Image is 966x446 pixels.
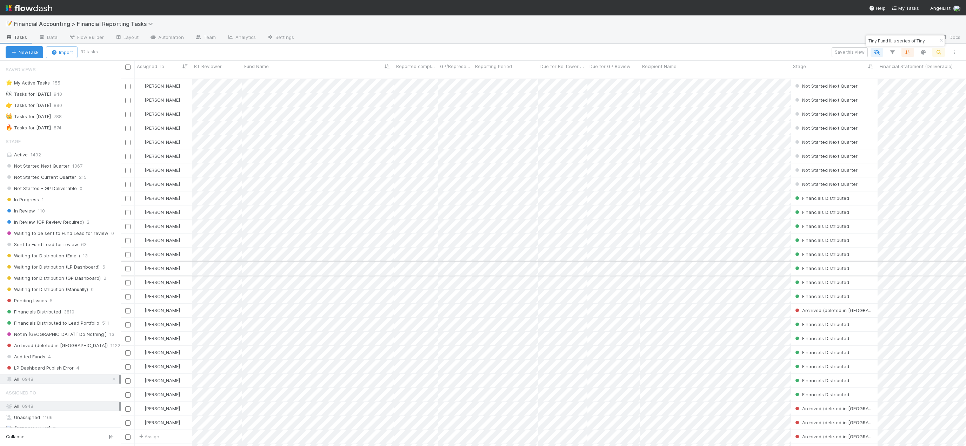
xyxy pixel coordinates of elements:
[6,251,80,260] span: Waiting for Distribution (Email)
[793,63,806,70] span: Stage
[138,167,144,173] img: avatar_705f3a58-2659-4f93-91ad-7a5be837418b.png
[6,79,50,87] div: My Active Tasks
[6,124,13,130] span: 🔥
[145,265,180,271] span: [PERSON_NAME]
[6,263,100,271] span: Waiting for Distribution (LP Dashboard)
[91,285,94,294] span: 0
[50,296,53,305] span: 5
[802,322,849,327] span: Financials Distributed
[6,113,13,119] span: 👑
[540,63,586,70] span: Due for Belltower Review
[802,336,849,341] span: Financials Distributed
[125,420,131,426] input: Toggle Row Selected
[802,83,858,89] span: Not Started Next Quarter
[6,173,76,182] span: Not Started Current Quarter
[6,34,27,41] span: Tasks
[125,84,131,89] input: Toggle Row Selected
[6,62,36,76] span: Saved Views
[14,20,156,27] span: Financial Accounting > Financial Reporting Tasks
[72,162,82,170] span: 1067
[6,386,36,400] span: Assigned To
[802,251,849,257] span: Financials Distributed
[125,336,131,342] input: Toggle Row Selected
[6,229,108,238] span: Waiting to be sent to Fund Lead for review
[54,101,69,110] span: 890
[145,125,180,131] span: [PERSON_NAME]
[6,240,78,249] span: Sent to Fund Lead for review
[145,279,180,285] span: [PERSON_NAME]
[125,252,131,257] input: Toggle Row Selected
[589,63,631,70] span: Due for GP Review
[145,308,180,313] span: [PERSON_NAME]
[880,63,953,70] span: Financial Statement (Deliverable)
[53,424,55,433] span: 7
[145,364,180,369] span: [PERSON_NAME]
[6,308,61,316] span: Financials Distributed
[138,336,144,341] img: avatar_030f5503-c087-43c2-95d1-dd8963b2926c.png
[145,251,180,257] span: [PERSON_NAME]
[802,195,849,201] span: Financials Distributed
[125,392,131,398] input: Toggle Row Selected
[6,80,13,86] span: ⭐
[138,251,144,257] img: avatar_705f3a58-2659-4f93-91ad-7a5be837418b.png
[138,153,144,159] img: avatar_705f3a58-2659-4f93-91ad-7a5be837418b.png
[64,308,74,316] span: 3810
[261,32,300,43] a: Settings
[145,420,180,425] span: [PERSON_NAME]
[33,32,63,43] a: Data
[6,102,13,108] span: 👉
[138,209,144,215] img: avatar_705f3a58-2659-4f93-91ad-7a5be837418b.png
[102,263,105,271] span: 6
[138,433,159,440] span: Assign
[138,392,144,397] img: avatar_030f5503-c087-43c2-95d1-dd8963b2926c.png
[138,322,144,327] img: avatar_030f5503-c087-43c2-95d1-dd8963b2926c.png
[221,32,261,43] a: Analytics
[125,364,131,370] input: Toggle Row Selected
[125,308,131,313] input: Toggle Row Selected
[6,101,51,110] div: Tasks for [DATE]
[145,153,180,159] span: [PERSON_NAME]
[6,352,45,361] span: Audited Funds
[802,293,849,299] span: Financials Distributed
[145,167,180,173] span: [PERSON_NAME]
[6,274,101,283] span: Waiting for Distribution (GP Dashboard)
[22,375,33,384] span: 6948
[642,63,677,70] span: Recipient Name
[6,21,13,27] span: 📝
[802,167,858,173] span: Not Started Next Quarter
[125,126,131,131] input: Toggle Row Selected
[6,413,119,422] div: Unassigned
[6,375,119,384] div: All
[69,34,104,41] span: Flow Builder
[802,139,858,145] span: Not Started Next Quarter
[125,168,131,173] input: Toggle Row Selected
[137,63,164,70] span: Assigned To
[80,184,82,193] span: 0
[6,112,51,121] div: Tasks for [DATE]
[138,364,144,369] img: avatar_030f5503-c087-43c2-95d1-dd8963b2926c.png
[54,112,69,121] span: 788
[125,238,131,243] input: Toggle Row Selected
[109,330,114,339] span: 13
[396,63,436,70] span: Reported completed by
[6,434,25,440] span: Collapse
[125,322,131,327] input: Toggle Row Selected
[6,195,39,204] span: In Progress
[138,181,144,187] img: avatar_705f3a58-2659-4f93-91ad-7a5be837418b.png
[145,97,180,103] span: [PERSON_NAME]
[138,195,144,201] img: avatar_705f3a58-2659-4f93-91ad-7a5be837418b.png
[138,293,144,299] img: avatar_705f3a58-2659-4f93-91ad-7a5be837418b.png
[145,223,180,229] span: [PERSON_NAME]
[802,237,849,243] span: Financials Distributed
[6,207,35,215] span: In Review
[802,265,849,271] span: Financials Distributed
[125,154,131,159] input: Toggle Row Selected
[6,218,84,227] span: In Review (GP Review Required)
[125,98,131,103] input: Toggle Row Selected
[6,330,107,339] span: Not in [GEOGRAPHIC_DATA] [ Do Nothing ]
[138,406,144,411] img: avatar_030f5503-c087-43c2-95d1-dd8963b2926c.png
[802,392,849,397] span: Financials Distributed
[6,2,52,14] img: logo-inverted-e16ddd16eac7371096b0.svg
[6,150,119,159] div: Active
[145,181,180,187] span: [PERSON_NAME]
